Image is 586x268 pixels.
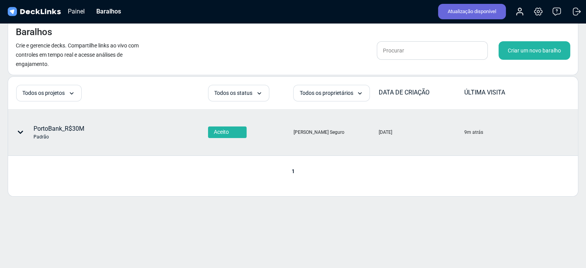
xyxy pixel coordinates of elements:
font: PortoBank_R$30M [34,125,84,132]
font: 9m atrás [464,130,483,135]
font: Criar um novo baralho [508,47,561,54]
font: DATA DE CRIAÇÃO [379,89,430,96]
font: Todos os projetos [22,90,65,96]
font: [PERSON_NAME] Seguro [293,130,344,135]
img: Links de convés [6,6,62,17]
font: Todos os status [214,90,252,96]
font: 1 [292,168,295,174]
font: Todos os proprietários [299,90,353,96]
input: Procurar [377,41,488,60]
font: Baralhos [16,27,52,37]
font: [DATE] [379,130,392,135]
font: Crie e gerencie decks. Compartilhe links ao vivo com controles em tempo real e acesse análises de... [16,42,139,67]
font: ÚLTIMA VISITA [464,89,505,96]
font: Atualização disponível [448,8,496,14]
font: Padrão [34,134,49,140]
font: Baralhos [96,8,121,15]
font: Painel [68,8,85,15]
font: Aceito [214,129,229,135]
